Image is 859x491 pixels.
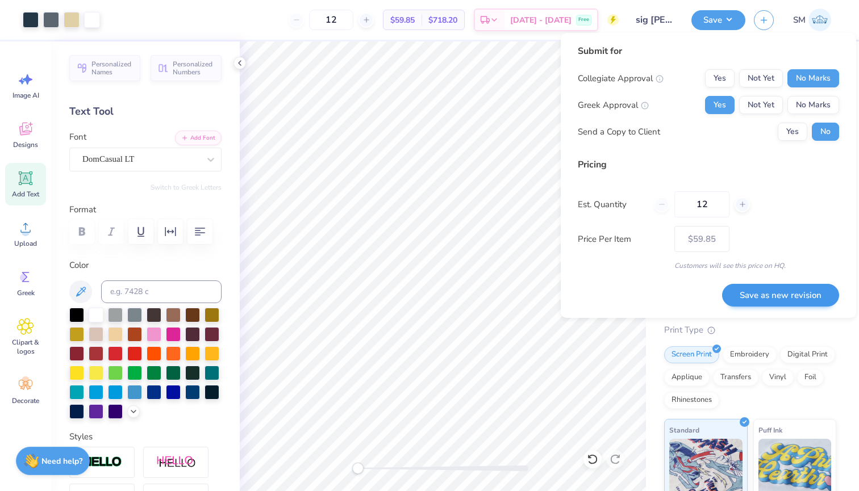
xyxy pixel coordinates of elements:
[69,55,140,81] button: Personalized Names
[674,191,729,217] input: – –
[793,14,806,27] span: SM
[510,14,572,26] span: [DATE] - [DATE]
[12,190,39,199] span: Add Text
[778,123,807,141] button: Yes
[69,104,222,119] div: Text Tool
[428,14,457,26] span: $718.20
[69,430,93,443] label: Styles
[739,69,783,87] button: Not Yet
[758,424,782,436] span: Puff Ink
[578,125,660,139] div: Send a Copy to Client
[13,140,38,149] span: Designs
[787,69,839,87] button: No Marks
[808,9,831,31] img: Sofia Maitz
[151,183,222,192] button: Switch to Greek Letters
[352,463,364,474] div: Accessibility label
[739,96,783,114] button: Not Yet
[578,158,839,171] div: Pricing
[69,203,222,216] label: Format
[173,60,215,76] span: Personalized Numbers
[69,259,222,272] label: Color
[17,288,35,297] span: Greek
[713,369,758,386] div: Transfers
[7,338,44,356] span: Clipart & logos
[390,14,415,26] span: $59.85
[156,455,196,469] img: Shadow
[151,55,222,81] button: Personalized Numbers
[664,346,719,363] div: Screen Print
[41,456,82,467] strong: Need help?
[664,392,719,409] div: Rhinestones
[175,131,222,145] button: Add Font
[664,324,836,337] div: Print Type
[12,396,39,405] span: Decorate
[705,69,735,87] button: Yes
[14,239,37,248] span: Upload
[578,233,666,246] label: Price Per Item
[578,198,645,211] label: Est. Quantity
[578,99,649,112] div: Greek Approval
[101,280,222,303] input: e.g. 7428 c
[12,91,39,100] span: Image AI
[722,284,839,307] button: Save as new revision
[578,261,839,271] div: Customers will see this price on HQ.
[627,9,683,31] input: Untitled Design
[705,96,735,114] button: Yes
[578,44,839,58] div: Submit for
[780,346,835,363] div: Digital Print
[578,16,589,24] span: Free
[691,10,745,30] button: Save
[664,369,710,386] div: Applique
[787,96,839,114] button: No Marks
[309,10,353,30] input: – –
[762,369,794,386] div: Vinyl
[82,456,122,469] img: Stroke
[812,123,839,141] button: No
[91,60,134,76] span: Personalized Names
[69,131,86,144] label: Font
[578,72,664,85] div: Collegiate Approval
[669,424,699,436] span: Standard
[723,346,777,363] div: Embroidery
[788,9,836,31] a: SM
[797,369,824,386] div: Foil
